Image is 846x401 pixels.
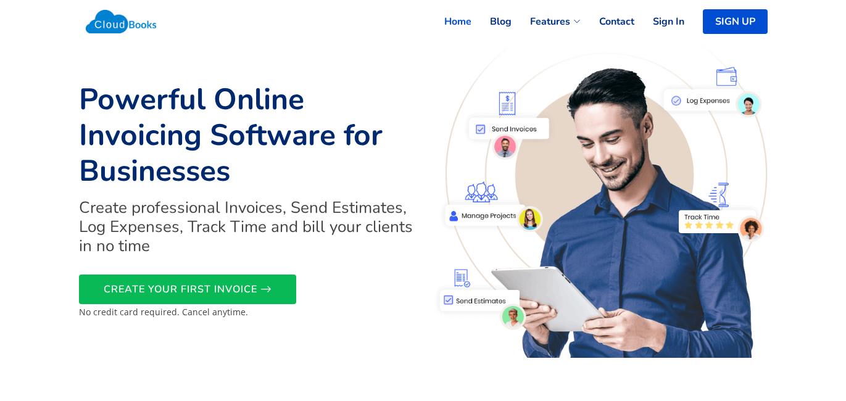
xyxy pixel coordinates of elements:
[79,82,416,189] h1: Powerful Online Invoicing Software for Businesses
[79,3,164,40] img: Cloudbooks Logo
[79,198,416,256] h2: Create professional Invoices, Send Estimates, Log Expenses, Track Time and bill your clients in n...
[426,8,471,35] a: Home
[512,8,581,35] a: Features
[703,9,768,34] a: SIGN UP
[79,306,248,318] small: No credit card required. Cancel anytime.
[79,275,296,304] a: CREATE YOUR FIRST INVOICE
[530,14,570,29] span: Features
[634,8,684,35] a: Sign In
[471,8,512,35] a: Blog
[581,8,634,35] a: Contact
